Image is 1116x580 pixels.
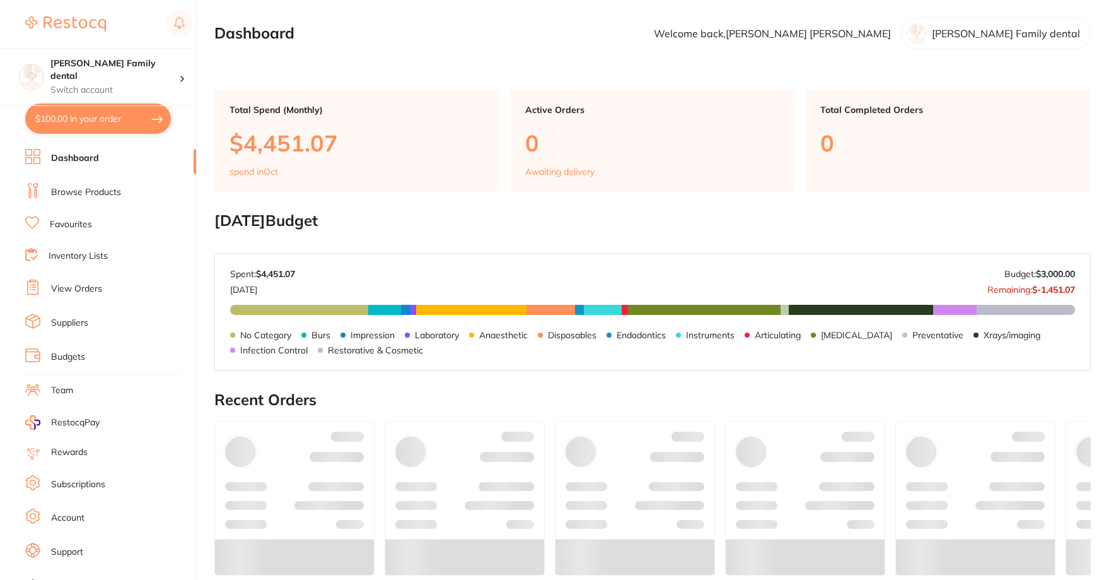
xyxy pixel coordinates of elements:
a: Support [51,546,83,559]
p: Budget: [1004,269,1075,279]
strong: $3,000.00 [1036,268,1075,280]
a: Active Orders0Awaiting delivery [510,90,796,192]
p: Awaiting delivery [525,167,595,177]
p: Endodontics [617,330,666,340]
a: RestocqPay [25,415,100,430]
p: Switch account [50,84,179,97]
p: Instruments [686,330,735,340]
a: Team [51,384,73,397]
h2: Dashboard [214,25,294,42]
p: Xrays/imaging [984,330,1040,340]
p: Burs [311,330,330,340]
strong: $4,451.07 [256,268,295,280]
p: Anaesthetic [479,330,528,340]
a: Restocq Logo [25,9,106,38]
button: $100.00 in your order [25,104,171,134]
h2: Recent Orders [214,391,1091,409]
span: RestocqPay [51,417,100,429]
p: spend in Oct [230,167,278,177]
a: Suppliers [51,317,88,329]
p: Active Orders [525,105,781,115]
p: Remaining: [987,280,1075,295]
p: [PERSON_NAME] Family dental [932,28,1080,39]
a: Browse Products [51,186,121,199]
a: Dashboard [51,152,99,165]
p: 0 [820,130,1076,156]
p: $4,451.07 [230,130,485,156]
p: Welcome back, [PERSON_NAME] [PERSON_NAME] [654,28,891,39]
p: [DATE] [230,280,295,295]
h4: Westbrook Family dental [50,57,179,82]
a: Inventory Lists [49,250,108,263]
p: Laboratory [415,330,459,340]
a: View Orders [51,283,102,295]
a: Rewards [51,446,88,459]
strong: $-1,451.07 [1032,284,1075,295]
p: Restorative & Cosmetic [328,345,423,355]
a: Favourites [50,218,92,231]
a: Account [51,512,84,524]
a: Total Completed Orders0 [805,90,1091,192]
p: Articulating [755,330,801,340]
p: Impression [351,330,395,340]
a: Budgets [51,351,85,364]
p: Spent: [230,269,295,279]
p: 0 [525,130,781,156]
p: No Category [240,330,291,340]
a: Total Spend (Monthly)$4,451.07spend inOct [214,90,500,192]
img: RestocqPay [25,415,40,430]
p: Disposables [548,330,596,340]
p: Total Spend (Monthly) [230,105,485,115]
p: Infection Control [240,345,308,355]
h2: [DATE] Budget [214,212,1091,230]
p: Total Completed Orders [820,105,1076,115]
img: Restocq Logo [25,16,106,32]
img: Westbrook Family dental [20,64,44,88]
p: Preventative [912,330,963,340]
p: [MEDICAL_DATA] [821,330,892,340]
a: Subscriptions [51,478,105,491]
